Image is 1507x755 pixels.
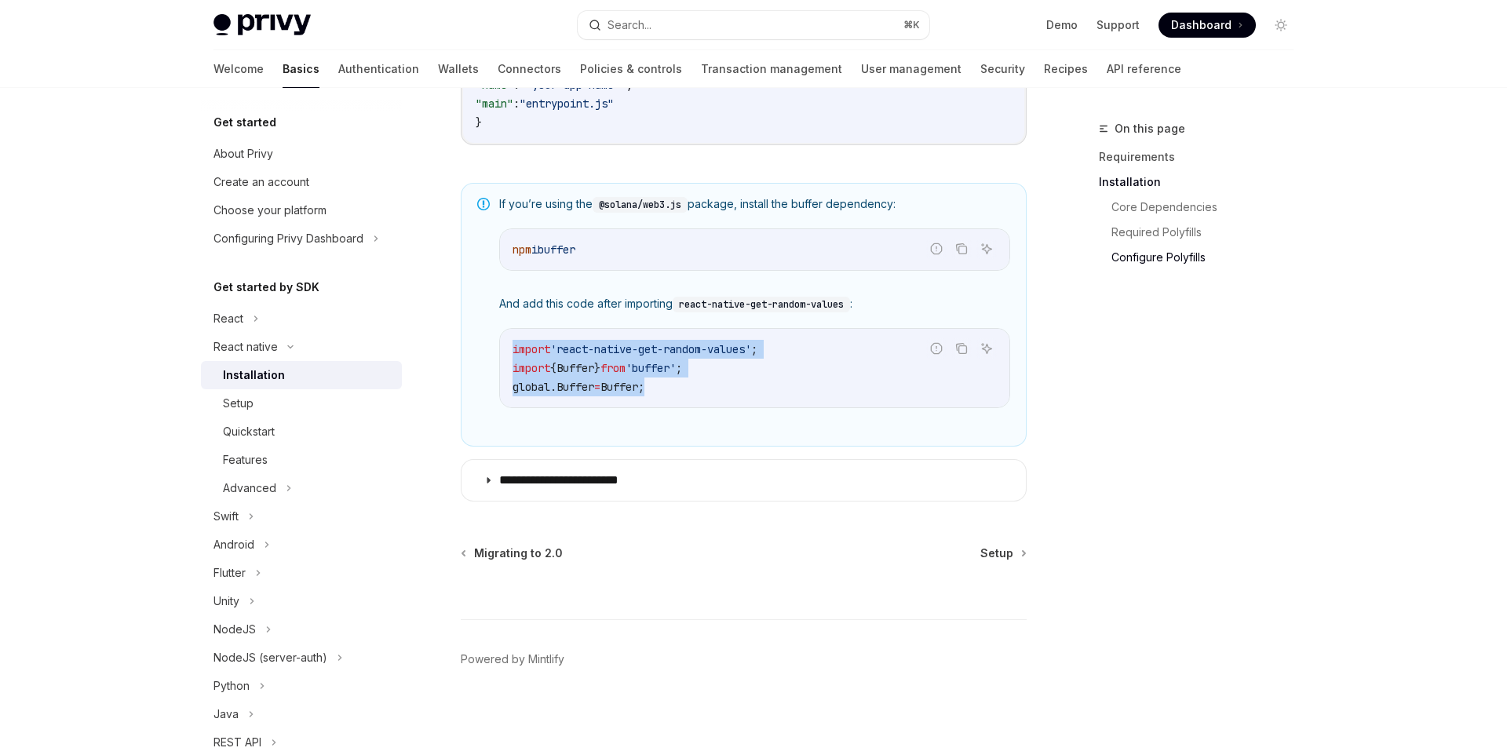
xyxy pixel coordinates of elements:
[550,380,556,394] span: .
[513,380,550,394] span: global
[213,564,246,582] div: Flutter
[213,144,273,163] div: About Privy
[556,361,594,375] span: Buffer
[976,239,997,259] button: Ask AI
[499,296,1010,312] span: And add this code after importing :
[550,361,556,375] span: {
[600,361,626,375] span: from
[462,545,563,561] a: Migrating to 2.0
[201,418,402,446] a: Quickstart
[751,342,757,356] span: ;
[926,239,947,259] button: Report incorrect code
[580,50,682,88] a: Policies & controls
[513,97,520,111] span: :
[201,168,402,196] a: Create an account
[1096,17,1140,33] a: Support
[638,380,644,394] span: ;
[1171,17,1232,33] span: Dashboard
[980,50,1025,88] a: Security
[951,239,972,259] button: Copy the contents from the code block
[1099,144,1306,170] a: Requirements
[223,394,254,413] div: Setup
[223,422,275,441] div: Quickstart
[213,507,239,526] div: Swift
[213,535,254,554] div: Android
[1111,220,1306,245] a: Required Polyfills
[980,545,1025,561] a: Setup
[676,361,682,375] span: ;
[201,361,402,389] a: Installation
[338,50,419,88] a: Authentication
[1115,119,1185,138] span: On this page
[223,450,268,469] div: Features
[550,342,751,356] span: 'react-native-get-random-values'
[861,50,961,88] a: User management
[1044,50,1088,88] a: Recipes
[1111,195,1306,220] a: Core Dependencies
[578,11,929,39] button: Search...⌘K
[201,196,402,224] a: Choose your platform
[213,278,319,297] h5: Get started by SDK
[213,113,276,132] h5: Get started
[213,620,256,639] div: NodeJS
[213,337,278,356] div: React native
[213,173,309,191] div: Create an account
[201,389,402,418] a: Setup
[538,243,575,257] span: buffer
[608,16,651,35] div: Search...
[1107,50,1181,88] a: API reference
[1046,17,1078,33] a: Demo
[600,380,638,394] span: Buffer
[201,446,402,474] a: Features
[951,338,972,359] button: Copy the contents from the code block
[513,361,550,375] span: import
[556,380,594,394] span: Buffer
[903,19,920,31] span: ⌘ K
[520,97,614,111] span: "entrypoint.js"
[213,14,311,36] img: light logo
[1159,13,1256,38] a: Dashboard
[593,197,688,213] code: @solana/web3.js
[223,479,276,498] div: Advanced
[498,50,561,88] a: Connectors
[213,592,239,611] div: Unity
[213,229,363,248] div: Configuring Privy Dashboard
[1268,13,1294,38] button: Toggle dark mode
[594,380,600,394] span: =
[223,366,285,385] div: Installation
[626,361,676,375] span: 'buffer'
[926,338,947,359] button: Report incorrect code
[1111,245,1306,270] a: Configure Polyfills
[476,115,482,129] span: }
[499,196,1010,213] span: If you’re using the package, install the buffer dependency:
[213,201,327,220] div: Choose your platform
[213,705,239,724] div: Java
[477,198,490,210] svg: Note
[213,50,264,88] a: Welcome
[474,545,563,561] span: Migrating to 2.0
[213,677,250,695] div: Python
[673,297,850,312] code: react-native-get-random-values
[594,361,600,375] span: }
[1099,170,1306,195] a: Installation
[201,140,402,168] a: About Privy
[701,50,842,88] a: Transaction management
[213,648,327,667] div: NodeJS (server-auth)
[513,342,550,356] span: import
[513,243,531,257] span: npm
[213,309,243,328] div: React
[531,243,538,257] span: i
[461,651,564,667] a: Powered by Mintlify
[283,50,319,88] a: Basics
[213,733,261,752] div: REST API
[976,338,997,359] button: Ask AI
[476,97,513,111] span: "main"
[980,545,1013,561] span: Setup
[438,50,479,88] a: Wallets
